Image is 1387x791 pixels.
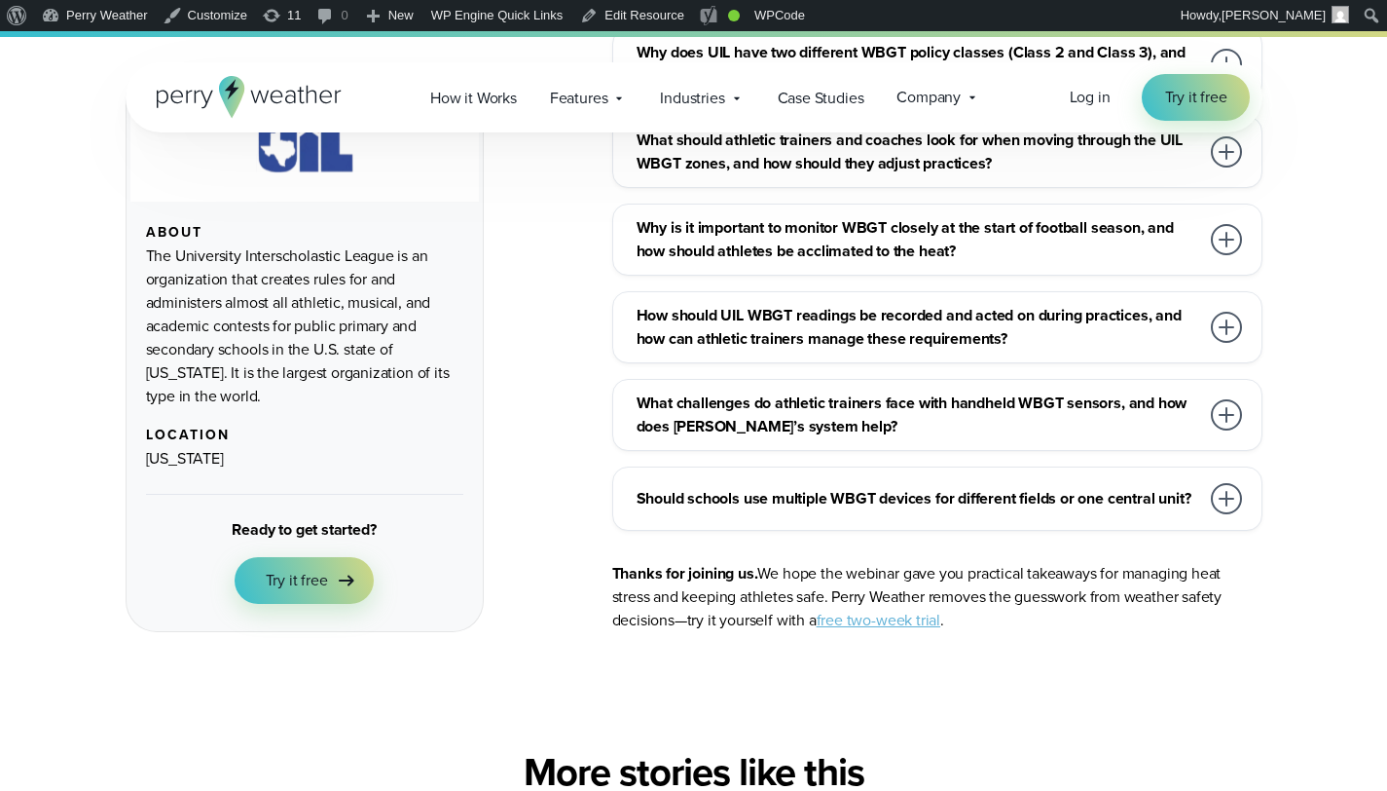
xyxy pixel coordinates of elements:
a: Log in [1070,86,1111,109]
div: Location [146,428,463,443]
span: Log in [1070,86,1111,108]
a: How it Works [414,78,533,118]
h3: What should athletic trainers and coaches look for when moving through the UIL WBGT zones, and ho... [637,129,1199,175]
img: UIL.svg [239,96,370,178]
div: The University Interscholastic League is an organization that creates rules for and administers a... [146,245,463,408]
p: We hope the webinar gave you practical takeaways for managing heat stress and keeping athletes sa... [612,562,1262,632]
div: [US_STATE] [146,447,463,471]
span: Features [550,87,608,110]
h3: Should schools use multiple WBGT devices for different fields or one central unit? [637,487,1199,510]
div: Good [728,10,740,21]
span: How it Works [430,87,517,110]
span: Case Studies [778,87,864,110]
a: Try it free [235,557,375,604]
div: About [146,225,463,241]
a: free two-week trial [817,609,941,631]
h3: Why does UIL have two different WBGT policy classes (Class 2 and Class 3), and why is Class 2 mor... [637,41,1199,88]
a: Case Studies [761,78,881,118]
h3: How should UIL WBGT readings be recorded and acted on during practices, and how can athletic trai... [637,304,1199,351]
div: Ready to get started? [232,518,376,542]
h3: What challenges do athletic trainers face with handheld WBGT sensors, and how does [PERSON_NAME]’... [637,392,1199,438]
span: Try it free [266,569,328,592]
h3: Why is it important to monitor WBGT closely at the start of football season, and how should athle... [637,216,1199,263]
a: Try it free [1142,74,1251,121]
span: Industries [660,87,724,110]
strong: Thanks for joining us. [612,562,758,584]
span: Company [896,86,961,109]
span: Try it free [1165,86,1227,109]
span: [PERSON_NAME] [1222,8,1326,22]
